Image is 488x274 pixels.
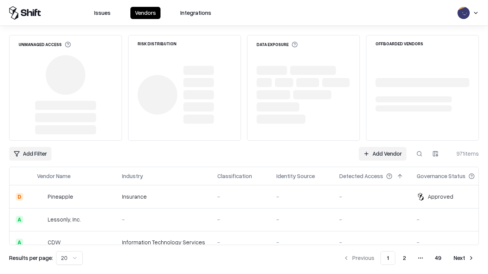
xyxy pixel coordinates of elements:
[276,193,327,201] div: -
[276,215,327,223] div: -
[217,238,264,246] div: -
[9,254,53,262] p: Results per page:
[417,238,487,246] div: -
[217,172,252,180] div: Classification
[339,215,405,223] div: -
[429,251,448,265] button: 49
[339,193,405,201] div: -
[339,251,479,265] nav: pagination
[257,41,298,48] div: Data Exposure
[130,7,161,19] button: Vendors
[449,251,479,265] button: Next
[9,147,51,161] button: Add Filter
[19,41,71,48] div: Unmanaged Access
[276,172,315,180] div: Identity Source
[90,7,115,19] button: Issues
[122,238,205,246] div: Information Technology Services
[37,172,71,180] div: Vendor Name
[122,172,143,180] div: Industry
[48,193,73,201] div: Pineapple
[16,239,23,246] div: A
[37,239,45,246] img: CDW
[339,238,405,246] div: -
[16,193,23,201] div: D
[339,172,383,180] div: Detected Access
[417,215,487,223] div: -
[428,193,453,201] div: Approved
[397,251,412,265] button: 2
[217,215,264,223] div: -
[448,150,479,158] div: 971 items
[138,41,177,46] div: Risk Distribution
[380,251,395,265] button: 1
[48,215,81,223] div: Lessonly, Inc.
[48,238,61,246] div: CDW
[176,7,216,19] button: Integrations
[122,193,205,201] div: Insurance
[122,215,205,223] div: -
[417,172,466,180] div: Governance Status
[217,193,264,201] div: -
[37,193,45,201] img: Pineapple
[276,238,327,246] div: -
[376,41,423,46] div: Offboarded Vendors
[359,147,406,161] a: Add Vendor
[16,216,23,223] div: A
[37,216,45,223] img: Lessonly, Inc.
